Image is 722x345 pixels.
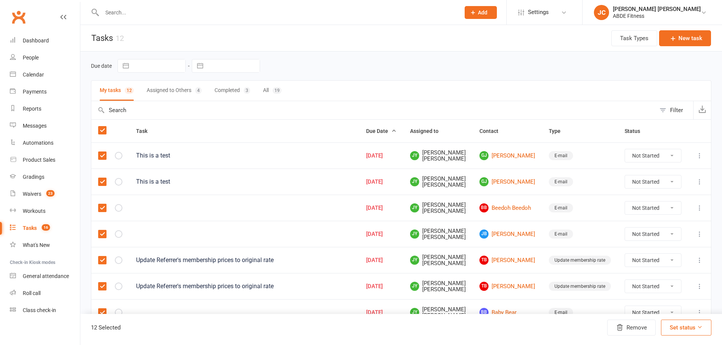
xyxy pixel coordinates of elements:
a: Roll call [10,285,80,302]
span: GJ [479,151,489,160]
div: Dashboard [23,37,49,44]
button: Add [465,6,497,19]
a: Automations [10,134,80,151]
span: JY [410,256,419,265]
button: Assigned to Others4 [147,81,202,101]
div: Update Referrer's membership prices to original rate [136,256,352,264]
button: Assigned to [410,126,447,136]
div: 12 [91,323,121,332]
div: This is a test [136,178,352,186]
span: GJ [479,177,489,186]
span: Type [549,128,569,134]
button: Task [136,126,156,136]
div: Automations [23,140,53,146]
button: Type [549,126,569,136]
span: JY [410,282,419,291]
span: [PERSON_NAME] [PERSON_NAME] [410,150,466,162]
span: Due Date [366,128,396,134]
span: [PERSON_NAME] [PERSON_NAME] [410,280,466,293]
button: Task Types [611,30,657,46]
input: Search... [100,7,455,18]
a: Product Sales [10,151,80,169]
span: JY [410,151,419,160]
button: Completed3 [215,81,250,101]
div: [DATE] [366,309,396,316]
span: BB [479,308,489,317]
a: Gradings [10,169,80,186]
a: JB[PERSON_NAME] [479,229,535,239]
span: 23 [46,190,55,197]
a: Clubworx [9,8,28,27]
span: [PERSON_NAME] [PERSON_NAME] [410,306,466,319]
span: 16 [42,224,50,231]
a: TB[PERSON_NAME] [479,256,535,265]
button: Due Date [366,126,396,136]
div: Update membership rate [549,282,611,291]
div: [DATE] [366,179,396,185]
a: What's New [10,237,80,254]
a: BBBaby Bear [479,308,535,317]
span: Settings [528,4,549,21]
a: Dashboard [10,32,80,49]
button: Status [625,126,648,136]
button: New task [659,30,711,46]
span: BB [479,203,489,212]
button: Remove [607,320,656,336]
button: Contact [479,126,507,136]
div: E-mail [549,203,573,212]
div: [DATE] [366,231,396,237]
span: JY [410,229,419,239]
div: 19 [273,87,282,94]
span: Contact [479,128,507,134]
div: Reports [23,106,41,112]
div: [DATE] [366,153,396,159]
div: [DATE] [366,205,396,211]
div: ABDE Fitness [613,12,701,19]
span: Selected [99,324,121,331]
span: JY [410,203,419,212]
a: Reports [10,100,80,117]
div: 12 [125,87,134,94]
div: Update Referrer's membership prices to original rate [136,283,352,290]
a: BBBeedoh Beedoh [479,203,535,212]
div: 3 [244,87,250,94]
a: Messages [10,117,80,134]
div: 12 [116,34,124,43]
div: Gradings [23,174,44,180]
span: [PERSON_NAME] [PERSON_NAME] [410,254,466,267]
div: Update membership rate [549,256,611,265]
div: [DATE] [366,257,396,264]
a: TB[PERSON_NAME] [479,282,535,291]
label: Due date [91,63,112,69]
span: [PERSON_NAME] [PERSON_NAME] [410,176,466,188]
div: General attendance [23,273,69,279]
div: E-mail [549,151,573,160]
div: E-mail [549,308,573,317]
a: Tasks 16 [10,220,80,237]
span: TB [479,282,489,291]
div: Messages [23,123,47,129]
span: JB [479,229,489,239]
div: People [23,55,39,61]
div: Tasks [23,225,37,231]
a: Workouts [10,203,80,220]
div: Waivers [23,191,41,197]
span: Task [136,128,156,134]
div: E-mail [549,229,573,239]
div: Calendar [23,72,44,78]
a: Calendar [10,66,80,83]
div: Payments [23,89,47,95]
span: Add [478,9,487,16]
button: All19 [263,81,282,101]
span: TB [479,256,489,265]
span: [PERSON_NAME] [PERSON_NAME] [410,228,466,240]
button: My tasks12 [100,81,134,101]
div: This is a test [136,152,352,159]
input: Search [91,101,656,119]
div: E-mail [549,177,573,186]
button: Filter [656,101,693,119]
div: Workouts [23,208,45,214]
div: Class check-in [23,307,56,313]
a: Payments [10,83,80,100]
div: [DATE] [366,283,396,290]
